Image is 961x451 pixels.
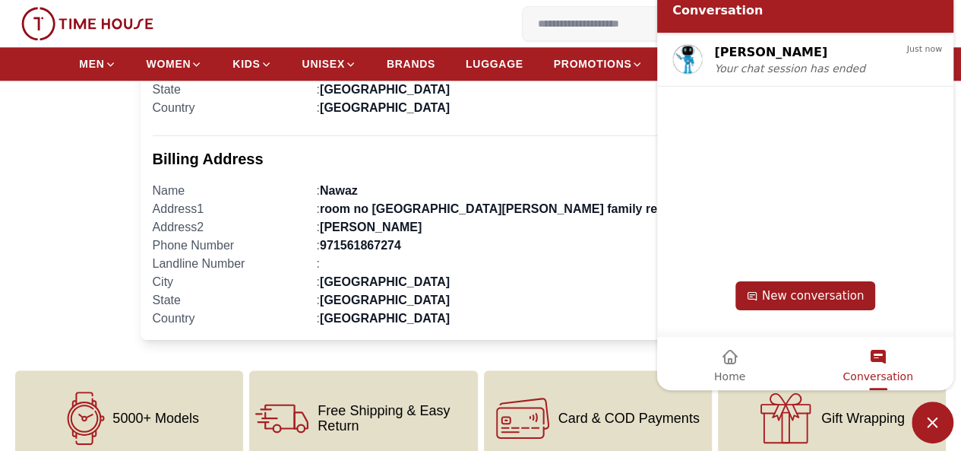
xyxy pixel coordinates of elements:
a: UNISEX [302,50,356,78]
p: : [153,81,809,99]
span: PROMOTIONS [554,56,632,71]
div: room no [GEOGRAPHIC_DATA][PERSON_NAME] family residence [320,200,702,218]
img: ... [21,7,153,40]
div: [GEOGRAPHIC_DATA] [320,273,450,291]
a: LUGGAGE [466,50,523,78]
span: LUGGAGE [466,56,523,71]
p: : [153,200,809,218]
p: : [153,237,809,255]
a: MEN [79,50,115,78]
div: City [153,273,317,291]
div: Nawaz [320,182,358,200]
div: [GEOGRAPHIC_DATA] [320,99,450,117]
span: Free Shipping & Easy Return [318,403,471,434]
p: : [153,99,809,117]
span: UNISEX [302,56,345,71]
p: : [153,291,809,310]
div: [GEOGRAPHIC_DATA] [320,310,450,328]
span: KIDS [232,56,260,71]
p: : [153,182,809,200]
a: KIDS [232,50,271,78]
div: [PERSON_NAME] [320,218,422,237]
p: : [153,218,809,237]
div: State [153,81,317,99]
div: Address2 [153,218,317,237]
span: Gift Wrapping [821,411,905,426]
div: [GEOGRAPHIC_DATA] [320,291,450,310]
div: State [153,291,317,310]
h2: Billing address [153,148,809,170]
div: Address1 [153,200,317,218]
div: Country [153,310,317,328]
p: : [153,255,809,273]
p: : [153,273,809,291]
span: BRANDS [387,56,435,71]
div: Name [153,182,317,200]
p: : [153,310,809,328]
span: 5000+ Models [112,411,199,426]
span: Card & COD Payments [558,411,700,426]
a: PROMOTIONS [554,50,643,78]
div: Landline Number [153,255,317,273]
div: Country [153,99,317,117]
span: Minimize live chat window [912,402,953,443]
a: WOMEN [147,50,203,78]
div: [GEOGRAPHIC_DATA] [320,81,450,99]
span: WOMEN [147,56,191,71]
span: MEN [79,56,104,71]
div: Chat Widget [912,402,953,443]
a: BRANDS [387,50,435,78]
div: 971561867274 [320,237,401,255]
div: Phone Number [153,237,317,255]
